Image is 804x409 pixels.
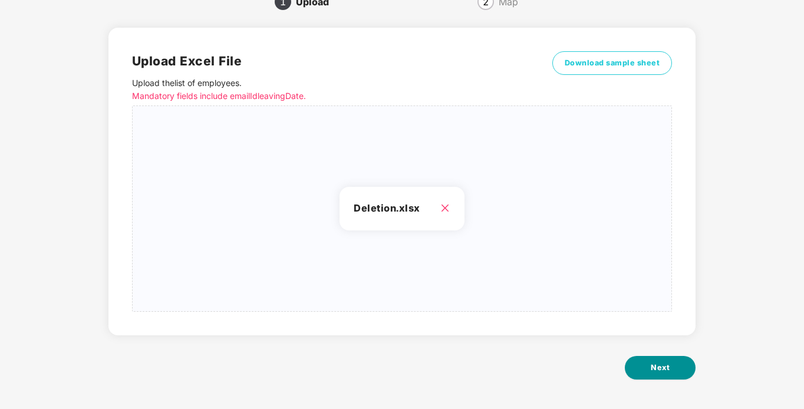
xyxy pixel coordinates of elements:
h2: Upload Excel File [132,51,537,71]
span: Next [651,362,670,374]
button: Download sample sheet [552,51,673,75]
span: close [440,203,450,213]
h3: Deletion.xlsx [354,201,450,216]
span: Download sample sheet [565,57,660,69]
p: Upload the list of employees . [132,77,537,103]
p: Mandatory fields include emailId leavingDate. [132,90,537,103]
span: Deletion.xlsx close [133,106,671,311]
button: Next [625,356,696,380]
